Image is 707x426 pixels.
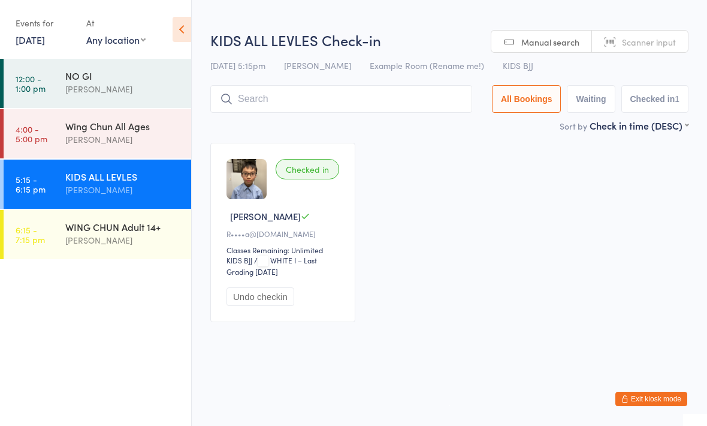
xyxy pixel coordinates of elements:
div: 1 [675,94,679,104]
button: All Bookings [492,85,561,113]
div: Any location [86,33,146,46]
span: Scanner input [622,36,676,48]
div: KIDS BJJ [226,255,252,265]
a: [DATE] [16,33,45,46]
a: 12:00 -1:00 pmNO GI[PERSON_NAME] [4,59,191,108]
time: 5:15 - 6:15 pm [16,175,46,194]
div: KIDS ALL LEVLES [65,170,181,183]
img: image1754468885.png [226,159,267,199]
span: Example Room (Rename me!) [370,59,484,71]
span: [DATE] 5:15pm [210,59,265,71]
span: Manual search [521,36,579,48]
div: NO GI [65,69,181,82]
div: [PERSON_NAME] [65,82,181,96]
time: 4:00 - 5:00 pm [16,124,47,143]
button: Exit kiosk mode [615,392,687,406]
div: Wing Chun All Ages [65,119,181,133]
button: Undo checkin [226,287,294,306]
time: 12:00 - 1:00 pm [16,74,46,93]
a: 4:00 -5:00 pmWing Chun All Ages[PERSON_NAME] [4,109,191,158]
h2: KIDS ALL LEVLES Check-in [210,30,688,50]
a: 6:15 -7:15 pmWING CHUN Adult 14+[PERSON_NAME] [4,210,191,259]
span: KIDS BJJ [503,59,533,71]
a: 5:15 -6:15 pmKIDS ALL LEVLES[PERSON_NAME] [4,160,191,209]
div: [PERSON_NAME] [65,133,181,146]
button: Waiting [567,85,615,113]
div: Checked in [276,159,339,179]
span: [PERSON_NAME] [230,210,301,223]
label: Sort by [560,120,587,132]
div: [PERSON_NAME] [65,233,181,247]
div: Classes Remaining: Unlimited [226,245,343,255]
div: WING CHUN Adult 14+ [65,220,181,233]
button: Checked in1 [621,85,689,113]
div: Check in time (DESC) [590,119,688,132]
time: 6:15 - 7:15 pm [16,225,45,244]
span: [PERSON_NAME] [284,59,351,71]
input: Search [210,85,472,113]
div: At [86,13,146,33]
div: R••••a@[DOMAIN_NAME] [226,229,343,239]
div: Events for [16,13,74,33]
div: [PERSON_NAME] [65,183,181,197]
